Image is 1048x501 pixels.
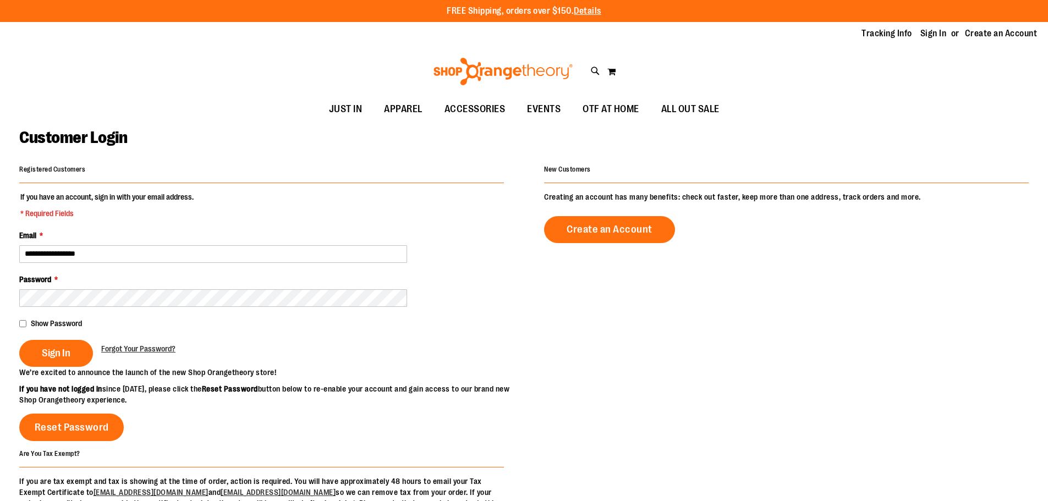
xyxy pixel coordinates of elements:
[574,6,601,16] a: Details
[19,191,195,219] legend: If you have an account, sign in with your email address.
[329,97,363,122] span: JUST IN
[94,488,208,497] a: [EMAIL_ADDRESS][DOMAIN_NAME]
[19,414,124,441] a: Reset Password
[101,344,175,353] span: Forgot Your Password?
[42,347,70,359] span: Sign In
[19,384,102,393] strong: If you have not logged in
[19,231,36,240] span: Email
[661,97,720,122] span: ALL OUT SALE
[447,5,601,18] p: FREE Shipping, orders over $150.
[19,340,93,367] button: Sign In
[527,97,561,122] span: EVENTS
[567,223,652,235] span: Create an Account
[544,216,675,243] a: Create an Account
[445,97,506,122] span: ACCESSORIES
[544,166,591,173] strong: New Customers
[19,166,85,173] strong: Registered Customers
[862,27,912,40] a: Tracking Info
[202,384,258,393] strong: Reset Password
[35,421,109,433] span: Reset Password
[432,58,574,85] img: Shop Orangetheory
[19,275,51,284] span: Password
[221,488,336,497] a: [EMAIL_ADDRESS][DOMAIN_NAME]
[19,383,524,405] p: since [DATE], please click the button below to re-enable your account and gain access to our bran...
[19,367,524,378] p: We’re excited to announce the launch of the new Shop Orangetheory store!
[101,343,175,354] a: Forgot Your Password?
[31,319,82,328] span: Show Password
[544,191,1029,202] p: Creating an account has many benefits: check out faster, keep more than one address, track orders...
[20,208,194,219] span: * Required Fields
[920,27,947,40] a: Sign In
[384,97,423,122] span: APPAREL
[19,128,127,147] span: Customer Login
[583,97,639,122] span: OTF AT HOME
[965,27,1038,40] a: Create an Account
[19,449,80,457] strong: Are You Tax Exempt?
